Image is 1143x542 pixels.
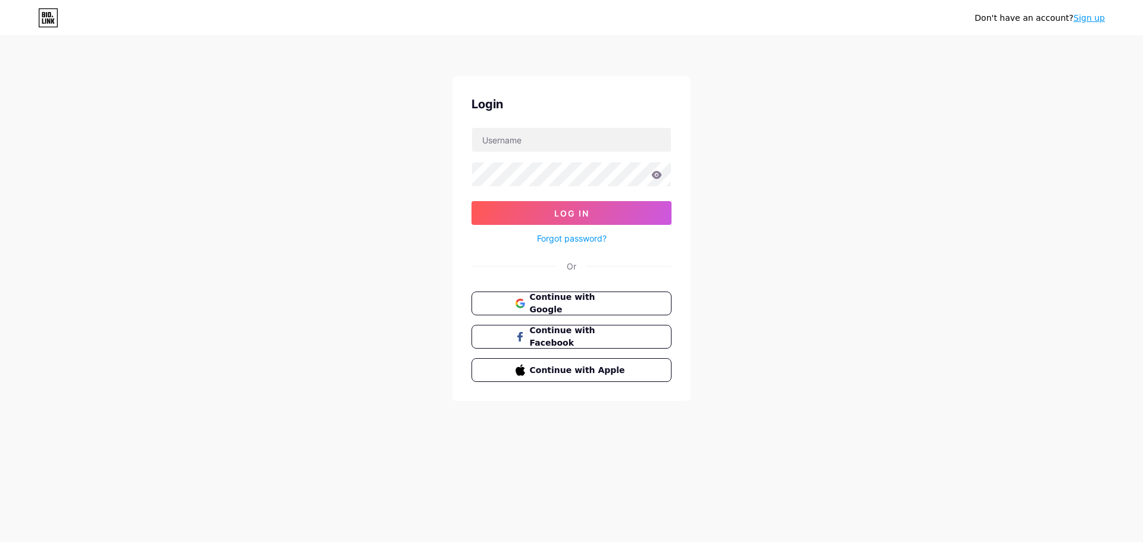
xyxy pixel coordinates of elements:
[975,12,1105,24] div: Don't have an account?
[537,232,607,245] a: Forgot password?
[554,208,589,218] span: Log In
[530,364,628,377] span: Continue with Apple
[471,325,672,349] button: Continue with Facebook
[1073,13,1105,23] a: Sign up
[471,292,672,315] button: Continue with Google
[471,358,672,382] button: Continue with Apple
[530,324,628,349] span: Continue with Facebook
[471,95,672,113] div: Login
[530,291,628,316] span: Continue with Google
[472,128,671,152] input: Username
[471,201,672,225] button: Log In
[567,260,576,272] div: Or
